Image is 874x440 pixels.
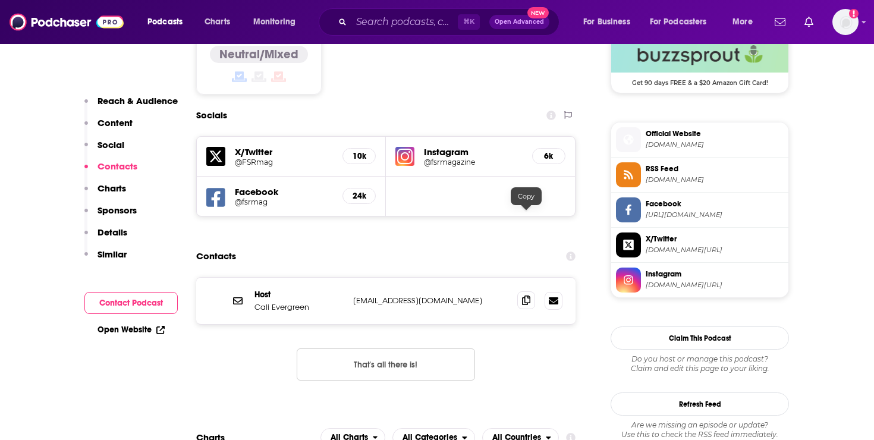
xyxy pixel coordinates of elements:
[611,354,789,364] span: Do you host or manage this podcast?
[196,104,227,127] h2: Socials
[611,326,789,350] button: Claim This Podcast
[98,205,137,216] p: Sponsors
[235,158,333,166] a: @FSRmag
[646,210,784,219] span: https://www.facebook.com/fsrmag
[254,290,344,300] p: Host
[98,139,124,150] p: Social
[253,14,295,30] span: Monitoring
[98,249,127,260] p: Similar
[732,14,753,30] span: More
[10,11,124,33] img: Podchaser - Follow, Share and Rate Podcasts
[205,14,230,30] span: Charts
[646,175,784,184] span: feeds.buzzsprout.com
[611,392,789,416] button: Refresh Feed
[245,12,311,32] button: open menu
[611,73,788,87] span: Get 90 days FREE & a $20 Amazon Gift Card!
[650,14,707,30] span: For Podcasters
[616,232,784,257] a: X/Twitter[DOMAIN_NAME][URL]
[646,246,784,254] span: twitter.com/FSRmag
[575,12,645,32] button: open menu
[139,12,198,32] button: open menu
[84,292,178,314] button: Contact Podcast
[646,234,784,244] span: X/Twitter
[353,191,366,201] h5: 24k
[235,197,333,206] a: @fsrmag
[147,14,183,30] span: Podcasts
[646,140,784,149] span: fsrmagazine.com
[616,197,784,222] a: Facebook[URL][DOMAIN_NAME]
[724,12,768,32] button: open menu
[583,14,630,30] span: For Business
[646,128,784,139] span: Official Website
[84,205,137,227] button: Sponsors
[424,158,523,166] a: @fsrmagazine
[611,420,789,439] div: Are we missing an episode or update? Use this to check the RSS feed immediately.
[646,199,784,209] span: Facebook
[458,14,480,30] span: ⌘ K
[542,151,555,161] h5: 6k
[489,15,549,29] button: Open AdvancedNew
[495,19,544,25] span: Open Advanced
[616,268,784,293] a: Instagram[DOMAIN_NAME][URL]
[196,245,236,268] h2: Contacts
[330,8,571,36] div: Search podcasts, credits, & more...
[84,139,124,161] button: Social
[616,127,784,152] a: Official Website[DOMAIN_NAME]
[849,9,859,18] svg: Add a profile image
[197,12,237,32] a: Charts
[98,95,178,106] p: Reach & Audience
[527,7,549,18] span: New
[646,281,784,290] span: instagram.com/fsrmagazine
[235,146,333,158] h5: X/Twitter
[800,12,818,32] a: Show notifications dropdown
[642,12,724,32] button: open menu
[98,183,126,194] p: Charts
[235,186,333,197] h5: Facebook
[98,117,133,128] p: Content
[395,147,414,166] img: iconImage
[351,12,458,32] input: Search podcasts, credits, & more...
[646,269,784,279] span: Instagram
[770,12,790,32] a: Show notifications dropdown
[646,164,784,174] span: RSS Feed
[616,162,784,187] a: RSS Feed[DOMAIN_NAME]
[84,95,178,117] button: Reach & Audience
[611,37,788,73] img: Buzzsprout Deal: Get 90 days FREE & a $20 Amazon Gift Card!
[98,227,127,238] p: Details
[84,161,137,183] button: Contacts
[353,296,508,306] p: [EMAIL_ADDRESS][DOMAIN_NAME]
[832,9,859,35] button: Show profile menu
[84,117,133,139] button: Content
[254,302,344,312] p: Cali Evergreen
[84,249,127,271] button: Similar
[424,146,523,158] h5: Instagram
[611,37,788,86] a: Buzzsprout Deal: Get 90 days FREE & a $20 Amazon Gift Card!
[84,227,127,249] button: Details
[611,354,789,373] div: Claim and edit this page to your liking.
[98,325,165,335] a: Open Website
[219,47,298,62] h4: Neutral/Mixed
[832,9,859,35] span: Logged in as redsetterpr
[84,183,126,205] button: Charts
[353,151,366,161] h5: 10k
[297,348,475,381] button: Nothing here.
[832,9,859,35] img: User Profile
[511,187,542,205] div: Copy
[98,161,137,172] p: Contacts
